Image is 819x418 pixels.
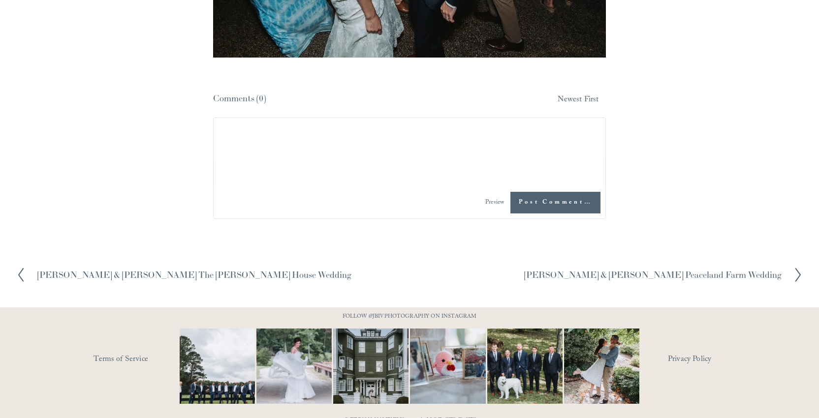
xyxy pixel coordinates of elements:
img: Not every photo needs to be perfectly still, sometimes the best ones are the ones that feel like ... [238,328,351,404]
img: It&rsquo;s that time of year where weddings and engagements pick up and I get the joy of capturin... [564,316,639,417]
img: This has got to be one of the cutest detail shots I've ever taken for a wedding! 📷 @thewoobles #I... [391,328,504,404]
a: Privacy Policy [668,352,754,367]
p: FOLLOW @JBIVPHOTOGRAPHY ON INSTAGRAM [323,312,496,323]
a: Terms of Service [94,352,208,367]
img: Definitely, not your typical #WideShotWednesday moment. It&rsquo;s all about the suits, the smile... [161,328,274,404]
a: [PERSON_NAME] & [PERSON_NAME] The [PERSON_NAME] House Wedding [16,267,351,283]
span: Preview [485,198,504,208]
h2: [PERSON_NAME] & [PERSON_NAME] Peaceland Farm Wedding [524,270,782,279]
img: Wideshots aren't just &quot;nice to have,&quot; they're a wedding day essential! 🙌 #Wideshotwedne... [322,328,420,404]
span: Comments (0) [213,92,266,104]
a: [PERSON_NAME] & [PERSON_NAME] Peaceland Farm Wedding [524,267,803,283]
h2: [PERSON_NAME] & [PERSON_NAME] The [PERSON_NAME] House Wedding [37,270,351,279]
img: Happy #InternationalDogDay to all the pups who have made wedding days, engagement sessions, and p... [468,328,581,404]
span: Post Comment… [510,192,600,213]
